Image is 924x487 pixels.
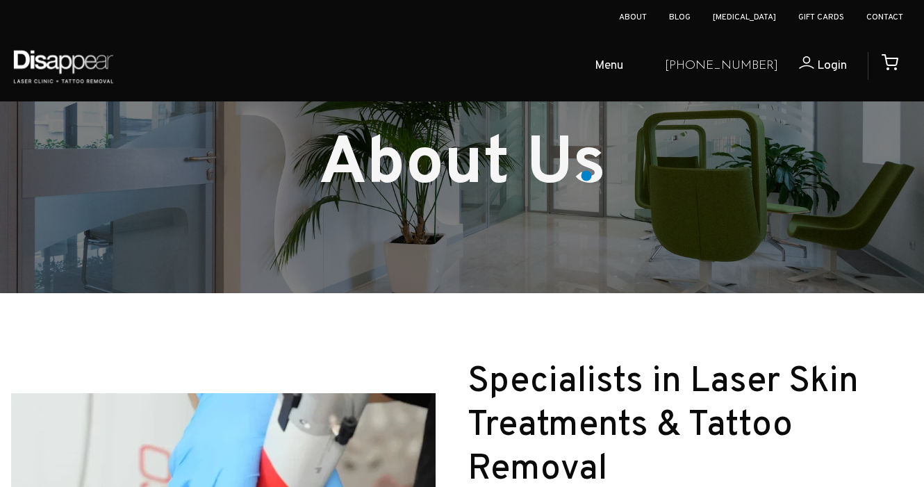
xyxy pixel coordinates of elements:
a: About [619,12,647,23]
a: Gift Cards [798,12,844,23]
a: Contact [866,12,903,23]
a: Menu [546,44,654,89]
a: Login [778,56,847,76]
h1: About Us [11,133,913,198]
img: Disappear - Laser Clinic and Tattoo Removal Services in Sydney, Australia [10,42,116,91]
ul: Open Mobile Menu [126,44,654,89]
span: Login [817,58,847,74]
span: Menu [595,56,623,76]
a: Blog [669,12,691,23]
a: [PHONE_NUMBER] [665,56,778,76]
a: [MEDICAL_DATA] [713,12,776,23]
